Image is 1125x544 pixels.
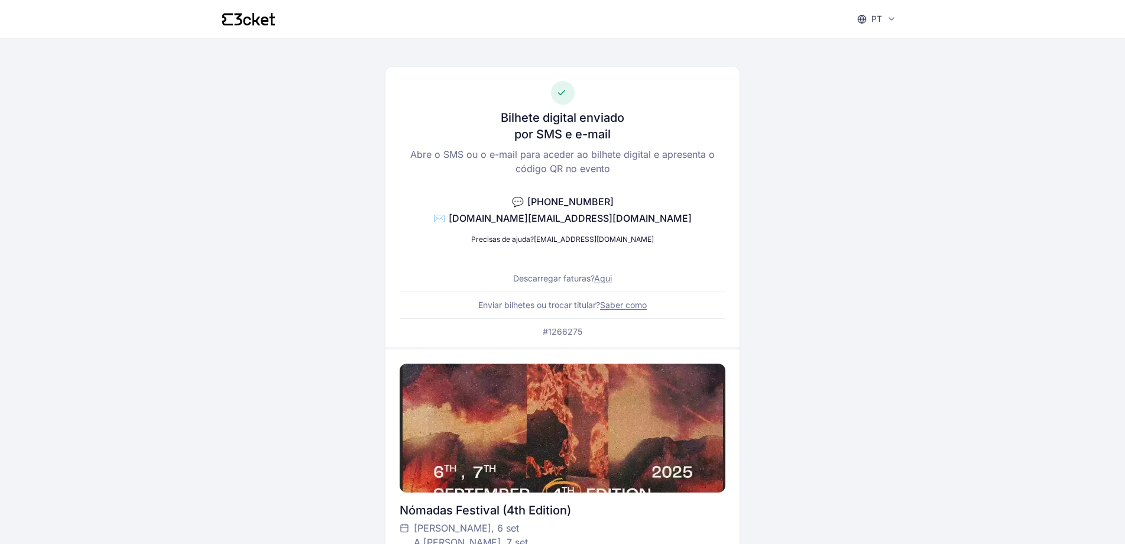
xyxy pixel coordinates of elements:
[543,326,582,338] p: #1266275
[514,126,611,143] h3: por SMS e e-mail
[478,299,647,311] p: Enviar bilhetes ou trocar titular?
[534,235,654,244] a: [EMAIL_ADDRESS][DOMAIN_NAME]
[513,273,612,284] p: Descarregar faturas?
[433,212,445,224] span: ✉️
[527,196,614,208] span: [PHONE_NUMBER]
[600,300,647,310] a: Saber como
[471,235,534,244] span: Precisas de ajuda?
[594,273,612,283] a: Aqui
[449,212,692,224] span: [DOMAIN_NAME][EMAIL_ADDRESS][DOMAIN_NAME]
[871,13,882,25] p: pt
[400,147,725,176] p: Abre o SMS ou o e-mail para aceder ao bilhete digital e apresenta o código QR no evento
[400,502,725,519] div: Nómadas Festival (4th Edition)
[501,109,624,126] h3: Bilhete digital enviado
[512,196,524,208] span: 💬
